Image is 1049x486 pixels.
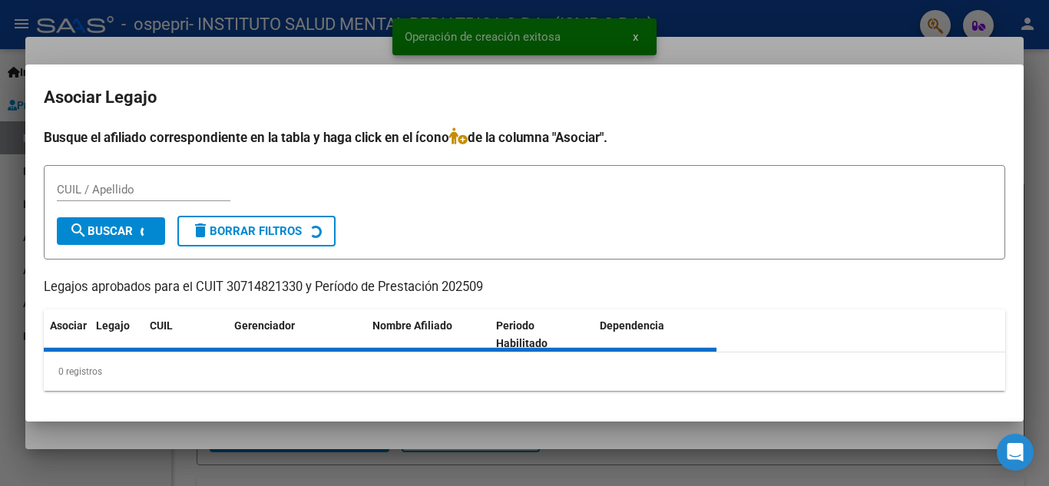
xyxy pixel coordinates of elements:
[594,309,717,360] datatable-header-cell: Dependencia
[44,127,1005,147] h4: Busque el afiliado correspondiente en la tabla y haga click en el ícono de la columna "Asociar".
[366,309,490,360] datatable-header-cell: Nombre Afiliado
[44,309,90,360] datatable-header-cell: Asociar
[490,309,594,360] datatable-header-cell: Periodo Habilitado
[372,319,452,332] span: Nombre Afiliado
[96,319,130,332] span: Legajo
[144,309,228,360] datatable-header-cell: CUIL
[44,83,1005,112] h2: Asociar Legajo
[57,217,165,245] button: Buscar
[177,216,336,246] button: Borrar Filtros
[191,221,210,240] mat-icon: delete
[69,224,133,238] span: Buscar
[997,434,1034,471] div: Open Intercom Messenger
[496,319,548,349] span: Periodo Habilitado
[90,309,144,360] datatable-header-cell: Legajo
[69,221,88,240] mat-icon: search
[44,278,1005,297] p: Legajos aprobados para el CUIT 30714821330 y Período de Prestación 202509
[150,319,173,332] span: CUIL
[600,319,664,332] span: Dependencia
[191,224,302,238] span: Borrar Filtros
[44,352,1005,391] div: 0 registros
[234,319,295,332] span: Gerenciador
[50,319,87,332] span: Asociar
[228,309,366,360] datatable-header-cell: Gerenciador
